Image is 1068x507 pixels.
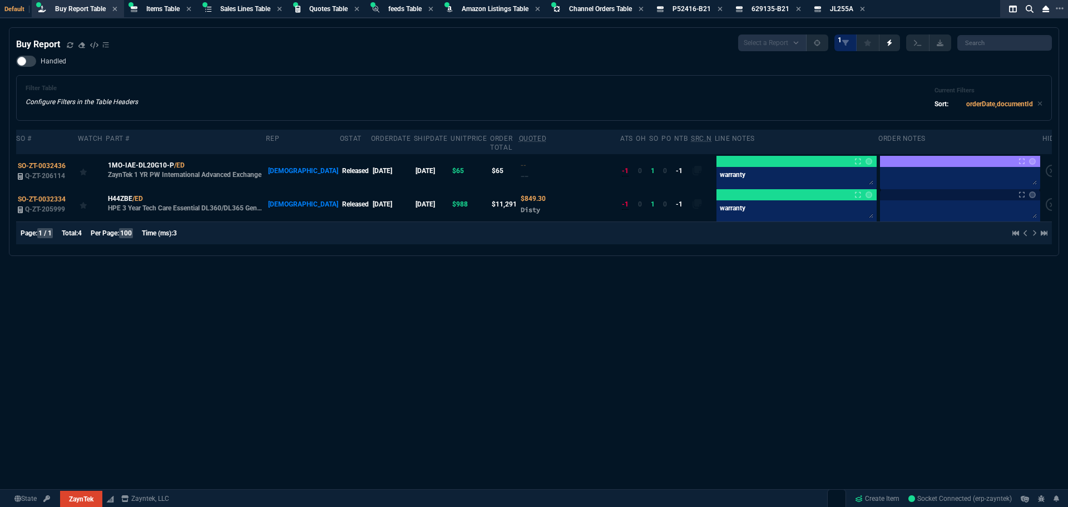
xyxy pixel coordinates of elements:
[118,494,172,504] a: msbcCompanyName
[490,188,518,221] td: $11,291
[40,494,53,504] a: API TOKEN
[55,5,106,13] span: Buy Report Table
[649,188,661,221] td: 1
[751,5,789,13] span: 629135-B21
[521,195,546,203] span: Quoted Cost
[108,204,265,213] p: HPE 3 Year Tech Care Essential DL360/DL365 Gen11 Smart Choice Service 24x7
[41,57,66,66] span: Handled
[451,154,490,188] td: $65
[718,5,723,14] nx-icon: Close Tab
[649,134,658,143] div: SO
[535,5,540,14] nx-icon: Close Tab
[934,99,948,109] p: Sort:
[663,167,667,175] span: 0
[673,5,711,13] span: P52416-B21
[451,188,490,221] td: $988
[21,229,37,237] span: Page:
[106,154,266,188] td: ZaynTek 1 YR PW International Advanced Exchange
[371,188,414,221] td: [DATE]
[1042,134,1059,143] div: hide
[62,229,78,237] span: Total:
[428,5,433,14] nx-icon: Close Tab
[18,195,66,203] span: SO-ZT-0032334
[636,134,646,143] div: OH
[80,196,104,212] div: Add to Watchlist
[112,5,117,14] nx-icon: Close Tab
[186,5,191,14] nx-icon: Close Tab
[638,167,642,175] span: 0
[957,35,1052,51] input: Search
[106,134,130,143] div: Part #
[649,154,661,188] td: 1
[490,154,518,188] td: $65
[132,194,143,204] a: /ED
[414,154,451,188] td: [DATE]
[620,134,633,143] div: ATS
[451,134,487,143] div: unitPrice
[414,134,448,143] div: shipDate
[519,135,547,142] abbr: Quoted Cost and Sourcing Notes
[371,134,411,143] div: OrderDate
[674,188,691,221] td: -1
[622,199,629,210] div: -1
[16,38,60,51] h4: Buy Report
[521,161,526,169] span: Quoted Cost
[146,5,180,13] span: Items Table
[340,188,371,221] td: Released
[638,200,642,208] span: 0
[388,5,422,13] span: feeds Table
[174,160,185,170] a: /ED
[715,134,755,143] div: Line Notes
[860,5,865,14] nx-icon: Close Tab
[266,154,339,188] td: [DEMOGRAPHIC_DATA]
[277,5,282,14] nx-icon: Close Tab
[340,154,371,188] td: Released
[78,229,82,237] span: 4
[108,194,132,204] span: H44ZBE
[108,170,261,179] p: ZaynTek 1 YR PW International Advanced Exchange
[851,490,904,507] a: Create Item
[78,134,103,143] div: Watch
[25,172,65,180] span: Q-ZT-206114
[661,134,671,143] div: PO
[119,228,133,238] span: 100
[908,494,1012,504] a: nVlB03Dnwyf842ghAAAf
[309,5,348,13] span: Quotes Table
[26,97,138,107] p: Configure Filters in the Table Headers
[173,229,177,237] span: 3
[878,134,926,143] div: Order Notes
[16,134,31,143] div: SO #
[569,5,632,13] span: Channel Orders Table
[674,134,688,143] div: NTB
[142,229,173,237] span: Time (ms):
[674,154,691,188] td: -1
[25,205,65,213] span: Q-ZT-205999
[4,6,29,13] span: Default
[462,5,528,13] span: Amazon Listings Table
[639,5,644,14] nx-icon: Close Tab
[106,188,266,221] td: HPE 3 Year Tech Care Essential DL360/DL365 Gen11 Smart Choice Service 24x7
[691,135,711,142] abbr: Quote Sourcing Notes
[796,5,801,14] nx-icon: Close Tab
[663,200,667,208] span: 0
[340,134,362,143] div: oStat
[371,154,414,188] td: [DATE]
[1056,3,1064,14] nx-icon: Open New Tab
[11,494,40,504] a: Global State
[622,166,629,176] div: -1
[934,87,1042,95] h6: Current Filters
[108,160,174,170] span: 1MO-IAE-DL20G10-P
[37,228,53,238] span: 1 / 1
[490,134,516,152] div: Order Total
[521,205,540,214] span: Disty
[80,163,104,179] div: Add to Watchlist
[220,5,270,13] span: Sales Lines Table
[18,162,66,170] span: SO-ZT-0032436
[266,134,279,143] div: Rep
[1021,2,1038,16] nx-icon: Search
[521,172,528,180] span: --
[26,85,138,92] h6: Filter Table
[908,495,1012,503] span: Socket Connected (erp-zayntek)
[91,229,119,237] span: Per Page:
[1005,2,1021,16] nx-icon: Split Panels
